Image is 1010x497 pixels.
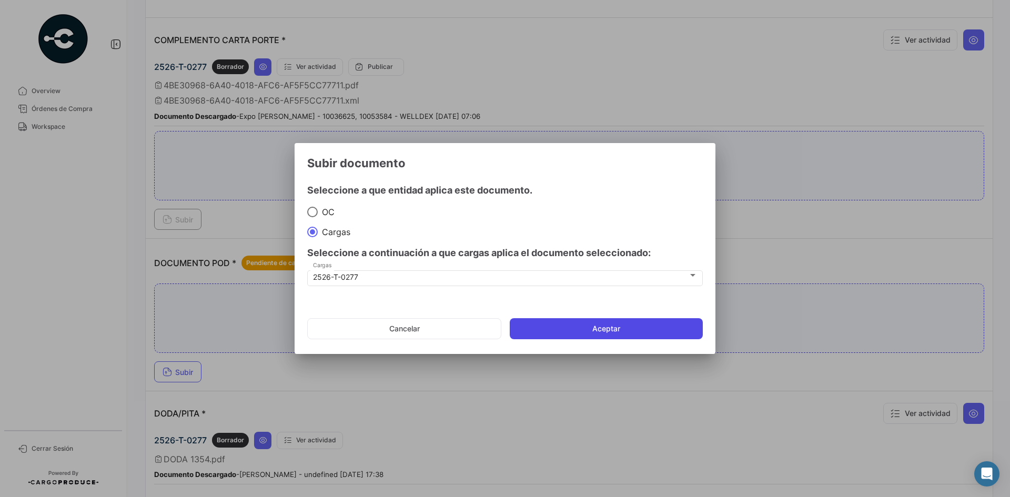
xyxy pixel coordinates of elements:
button: Cancelar [307,318,501,339]
span: Cargas [318,227,350,237]
div: Abrir Intercom Messenger [974,461,999,486]
h4: Seleccione a continuación a que cargas aplica el documento seleccionado: [307,246,703,260]
h3: Subir documento [307,156,703,170]
h4: Seleccione a que entidad aplica este documento. [307,183,703,198]
mat-select-trigger: 2526-T-0277 [313,272,358,281]
button: Aceptar [510,318,703,339]
span: OC [318,207,335,217]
